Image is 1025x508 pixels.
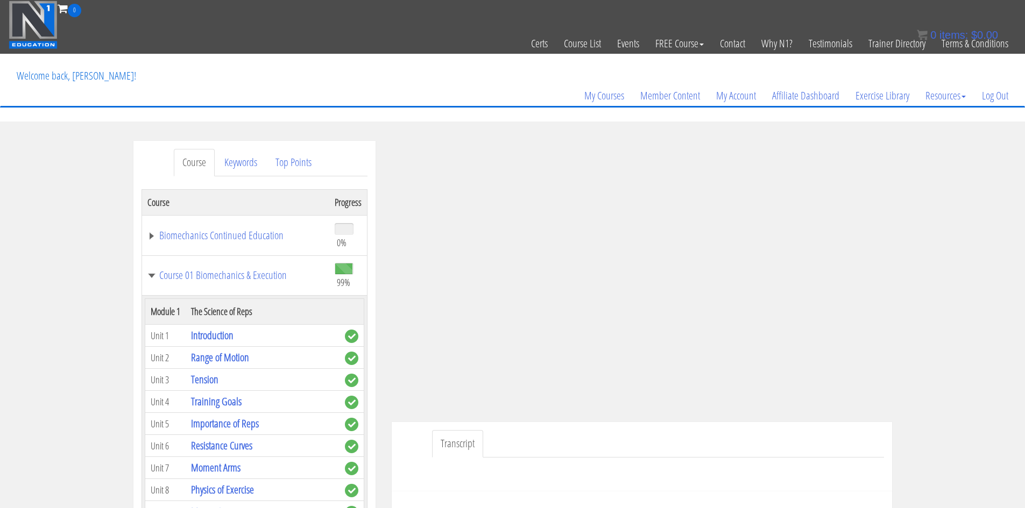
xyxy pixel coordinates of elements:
a: Resistance Curves [191,438,252,453]
a: My Courses [576,70,632,121]
span: complete [345,484,358,497]
th: Course [142,189,329,215]
span: 99% [337,276,350,288]
a: Events [609,17,647,70]
span: $ [971,29,977,41]
a: Moment Arms [191,460,241,475]
a: Introduction [191,328,234,342]
a: Trainer Directory [860,17,934,70]
bdi: 0.00 [971,29,998,41]
span: complete [345,462,358,475]
a: Keywords [216,149,266,176]
a: My Account [708,70,764,121]
a: Exercise Library [847,70,917,121]
a: Importance of Reps [191,416,259,431]
span: complete [345,374,358,387]
a: Range of Motion [191,350,249,364]
a: FREE Course [647,17,712,70]
a: Training Goals [191,394,242,409]
a: Course [174,149,215,176]
span: complete [345,396,358,409]
a: Course List [556,17,609,70]
td: Unit 5 [145,413,186,435]
iframe: To enrich screen reader interactions, please activate Accessibility in Grammarly extension settings [392,141,892,422]
td: Unit 8 [145,479,186,501]
a: 0 [58,1,81,16]
span: complete [345,330,358,343]
a: Top Points [267,149,320,176]
a: Resources [917,70,974,121]
a: Why N1? [753,17,801,70]
a: Testimonials [801,17,860,70]
td: Unit 1 [145,325,186,347]
span: complete [345,352,358,365]
th: Module 1 [145,299,186,325]
a: Tension [191,372,218,387]
a: Physics of Exercise [191,482,254,497]
span: 0 [68,4,81,17]
td: Unit 6 [145,435,186,457]
th: Progress [329,189,367,215]
img: icon11.png [917,30,928,40]
a: Course 01 Biomechanics & Execution [147,270,324,281]
span: 0% [337,237,347,248]
a: Log Out [974,70,1016,121]
td: Unit 2 [145,347,186,369]
a: Terms & Conditions [934,17,1016,70]
a: Transcript [432,430,483,457]
span: complete [345,418,358,431]
span: items: [939,29,968,41]
a: Affiliate Dashboard [764,70,847,121]
p: Welcome back, [PERSON_NAME]! [9,54,144,97]
a: Member Content [632,70,708,121]
a: 0 items: $0.00 [917,29,998,41]
td: Unit 3 [145,369,186,391]
span: complete [345,440,358,453]
span: 0 [930,29,936,41]
a: Contact [712,17,753,70]
td: Unit 7 [145,457,186,479]
td: Unit 4 [145,391,186,413]
th: The Science of Reps [186,299,339,325]
a: Biomechanics Continued Education [147,230,324,241]
img: n1-education [9,1,58,49]
a: Certs [523,17,556,70]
